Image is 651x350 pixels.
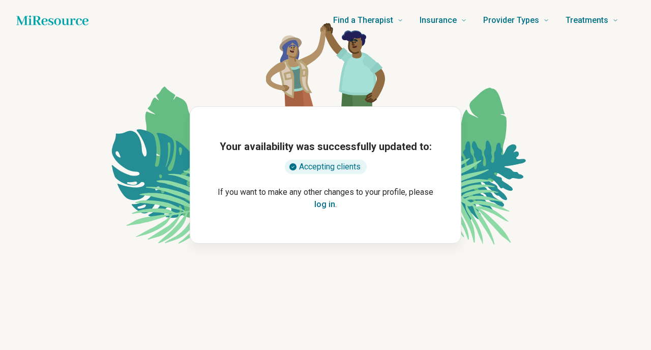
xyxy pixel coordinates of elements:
[220,139,432,154] h1: Your availability was successfully updated to:
[333,13,393,27] span: Find a Therapist
[314,198,335,211] button: log in
[566,13,608,27] span: Treatments
[16,10,88,31] a: Home page
[483,13,539,27] span: Provider Types
[206,186,445,211] p: If you want to make any other changes to your profile, please .
[420,13,457,27] span: Insurance
[285,160,367,174] div: Accepting clients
